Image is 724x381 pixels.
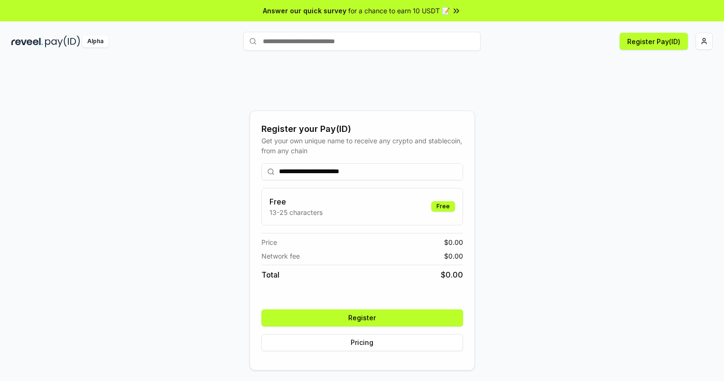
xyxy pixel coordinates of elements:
[348,6,450,16] span: for a chance to earn 10 USDT 📝
[261,136,463,156] div: Get your own unique name to receive any crypto and stablecoin, from any chain
[11,36,43,47] img: reveel_dark
[263,6,346,16] span: Answer our quick survey
[431,201,455,212] div: Free
[82,36,109,47] div: Alpha
[269,207,323,217] p: 13-25 characters
[444,237,463,247] span: $ 0.00
[261,122,463,136] div: Register your Pay(ID)
[261,237,277,247] span: Price
[620,33,688,50] button: Register Pay(ID)
[269,196,323,207] h3: Free
[261,334,463,351] button: Pricing
[261,251,300,261] span: Network fee
[444,251,463,261] span: $ 0.00
[441,269,463,280] span: $ 0.00
[261,309,463,326] button: Register
[45,36,80,47] img: pay_id
[261,269,279,280] span: Total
